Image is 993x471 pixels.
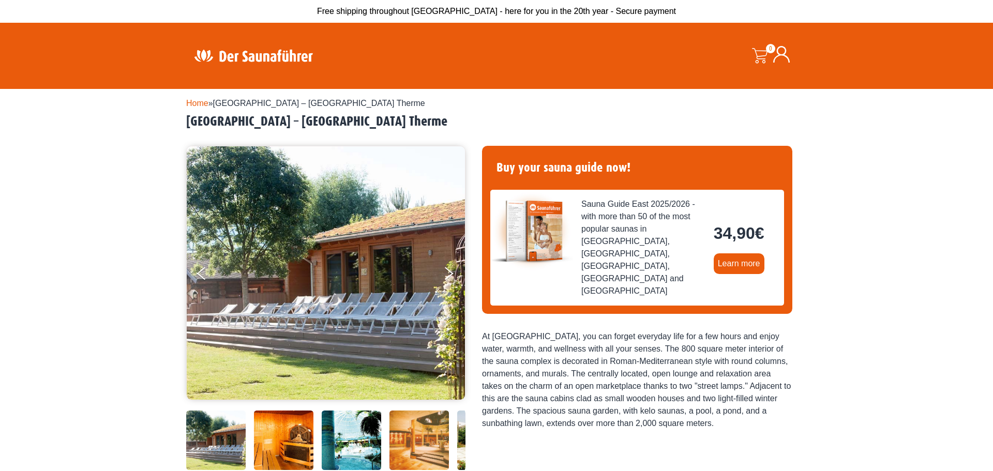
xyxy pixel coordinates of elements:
font: [GEOGRAPHIC_DATA] – [GEOGRAPHIC_DATA] Therme [213,99,425,108]
font: Free shipping throughout [GEOGRAPHIC_DATA] - here for you in the 20th year - Secure payment [317,7,676,16]
font: € [755,224,764,242]
font: [GEOGRAPHIC_DATA] – [GEOGRAPHIC_DATA] Therme [186,114,447,129]
img: der-saunafuehrer-2025-ost.jpg [490,190,573,272]
font: Buy your sauna guide now! [496,160,630,175]
button: Next [443,263,469,288]
a: Home [186,99,208,108]
button: Previous [197,263,223,288]
font: » [208,99,213,108]
font: At [GEOGRAPHIC_DATA], you can forget everyday life for a few hours and enjoy water, warmth, and w... [482,332,791,428]
font: 34,90 [714,224,755,242]
a: Learn more [714,253,764,274]
font: Sauna Guide East 2025/2026 - with more than 50 of the most popular saunas in [GEOGRAPHIC_DATA], [... [581,200,695,295]
font: Learn more [718,259,760,268]
font: 0 [769,45,772,52]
